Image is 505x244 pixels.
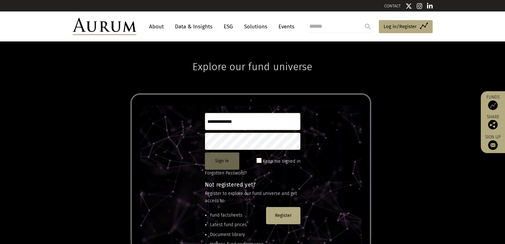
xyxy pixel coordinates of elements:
h1: Explore our fund universe [192,41,312,73]
img: Instagram icon [417,3,422,9]
button: Sign in [205,152,239,170]
label: Keep me signed in [263,158,300,165]
img: Twitter icon [406,3,412,9]
span: Log in/Register [384,23,417,30]
img: Aurum [73,18,136,35]
li: Document library [210,231,263,238]
a: Solutions [241,21,271,33]
img: Access Funds [488,100,498,110]
a: Events [275,21,294,33]
a: ESG [220,21,236,33]
a: Funds [484,94,502,110]
p: Register to explore our fund universe and get access to: [205,190,300,204]
div: Share [484,115,502,129]
img: Share this post [488,120,498,129]
a: CONTACT [384,4,401,8]
a: Log in/Register [379,20,433,33]
img: Sign up to our newsletter [488,140,498,150]
a: Data & Insights [172,21,216,33]
input: Submit [361,20,374,33]
a: Sign up [484,134,502,150]
h4: Not registered yet? [205,182,300,188]
li: Fund factsheets [210,212,263,219]
img: Linkedin icon [427,3,433,9]
li: Latest fund prices [210,221,263,228]
button: Register [266,207,300,224]
a: About [146,21,167,33]
a: Forgotten Password? [205,170,247,176]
